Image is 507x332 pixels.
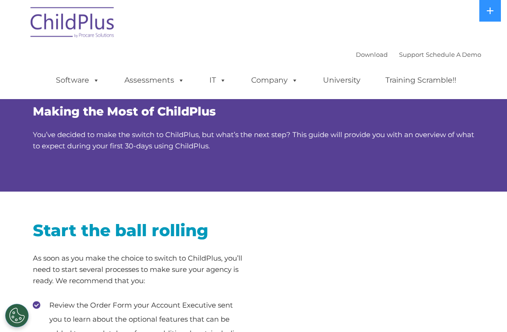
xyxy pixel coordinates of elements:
[46,71,109,90] a: Software
[376,71,466,90] a: Training Scramble!!
[26,0,120,47] img: ChildPlus by Procare Solutions
[242,71,307,90] a: Company
[399,51,424,58] a: Support
[314,71,370,90] a: University
[5,304,29,327] button: Cookies Settings
[200,71,236,90] a: IT
[33,253,246,286] p: As soon as you make the choice to switch to ChildPlus, you’ll need to start several processes to ...
[356,51,481,58] font: |
[33,220,246,241] h2: Start the ball rolling
[426,51,481,58] a: Schedule A Demo
[356,51,388,58] a: Download
[33,130,474,150] span: You’ve decided to make the switch to ChildPlus, but what’s the next step? This guide will provide...
[33,104,216,118] span: Making the Most of ChildPlus
[115,71,194,90] a: Assessments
